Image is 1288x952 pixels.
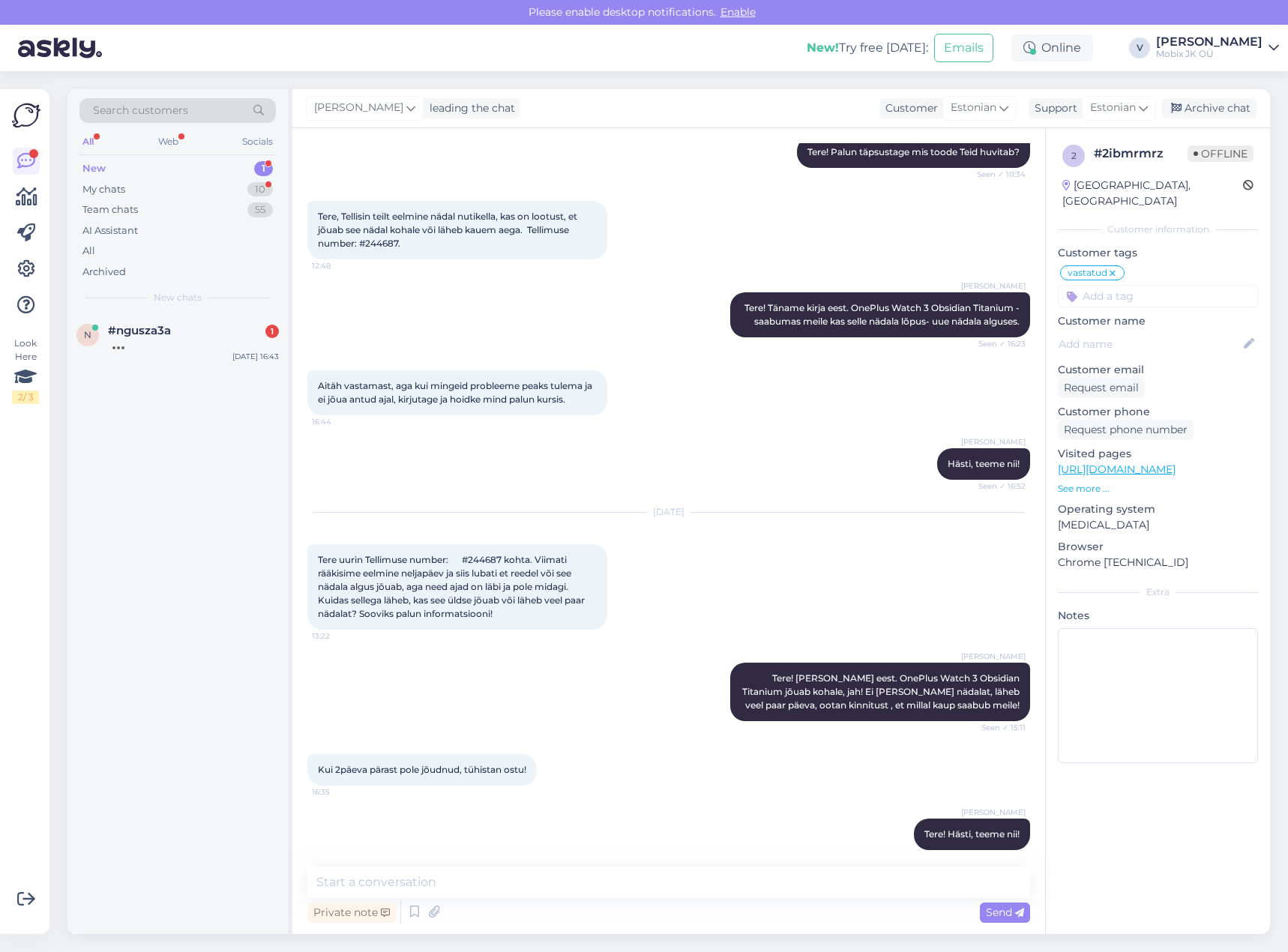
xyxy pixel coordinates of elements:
div: All [79,132,97,151]
div: Request email [1058,378,1145,398]
div: 55 [247,202,273,217]
div: 10 [247,182,273,197]
span: Seen ✓ 16:52 [969,480,1026,492]
span: [PERSON_NAME] [961,651,1026,662]
span: Tere, Tellisin teilt eelmine nädal nutikella, kas on lootust, et jõuab see nädal kohale või läheb... [318,211,580,249]
div: Customer information [1058,223,1258,236]
span: Estonian [951,100,996,116]
div: My chats [82,182,125,197]
span: Tere! Täname kirja eest. OnePlus Watch 3 Obsidian Titanium - saabumas meile kas selle nädala lõpu... [744,302,1022,327]
input: Add name [1059,336,1241,352]
span: Estonian [1090,100,1136,116]
div: 1 [254,161,273,176]
div: Request phone number [1058,420,1194,440]
div: leading the chat [424,100,515,116]
span: Aitäh vastamast, aga kui mingeid probleeme peaks tulema ja ei jõua antud ajal, kirjutage ja hoidk... [318,380,595,405]
div: [DATE] 16:43 [232,351,279,362]
div: New [82,161,106,176]
div: All [82,244,95,259]
span: [PERSON_NAME] [961,280,1026,292]
div: Team chats [82,202,138,217]
span: Seen ✓ 15:11 [969,722,1026,733]
a: [URL][DOMAIN_NAME] [1058,463,1176,476]
span: 12:48 [312,260,368,271]
div: [GEOGRAPHIC_DATA], [GEOGRAPHIC_DATA] [1062,178,1243,209]
div: Private note [307,903,396,923]
span: Tere uurin Tellimuse number: #244687 kohta. Viimati rääkisime eelmine neljapäev ja siis lubati et... [318,554,587,619]
button: Emails [934,34,993,62]
span: Offline [1188,145,1254,162]
span: [PERSON_NAME] [961,807,1026,818]
div: Support [1029,100,1077,116]
span: Kui 2päeva pärast pole jõudnud, tühistan ostu! [318,764,526,775]
div: V [1129,37,1150,58]
div: Socials [239,132,276,151]
span: Seen ✓ 10:34 [969,169,1026,180]
span: n [84,329,91,340]
p: Customer email [1058,362,1258,378]
span: #ngusza3a [108,324,171,337]
div: Customer [879,100,938,116]
p: Customer name [1058,313,1258,329]
div: Mobix JK OÜ [1156,48,1263,60]
span: Hästi, teeme nii! [948,458,1020,469]
a: [PERSON_NAME]Mobix JK OÜ [1156,36,1279,60]
p: Notes [1058,608,1258,624]
span: 16:44 [312,416,368,427]
p: [MEDICAL_DATA] [1058,517,1258,533]
span: 2 [1071,150,1077,161]
div: # 2ibmrmrz [1094,145,1188,163]
p: Customer tags [1058,245,1258,261]
img: Askly Logo [12,101,40,130]
p: Chrome [TECHNICAL_ID] [1058,555,1258,570]
div: AI Assistant [82,223,138,238]
input: Add a tag [1058,285,1258,307]
span: Seen ✓ 16:23 [969,338,1026,349]
div: Look Here [12,337,39,404]
div: Web [155,132,181,151]
span: [PERSON_NAME] [314,100,403,116]
span: Tere! Palun täpsustage mis toode Teid huvitab? [807,146,1020,157]
div: 2 / 3 [12,391,39,404]
span: 16:35 [312,786,368,798]
div: Archived [82,265,126,280]
span: Enable [716,5,760,19]
div: Extra [1058,585,1258,599]
p: Visited pages [1058,446,1258,462]
div: [DATE] [307,505,1030,519]
p: Browser [1058,539,1258,555]
div: Try free [DATE]: [807,39,928,57]
p: Operating system [1058,501,1258,517]
div: Archive chat [1162,98,1257,118]
span: Tere! [PERSON_NAME] eest. OnePlus Watch 3 Obsidian Titanium jõuab kohale, jah! Ei [PERSON_NAME] n... [742,672,1022,711]
span: New chats [154,291,202,304]
div: [PERSON_NAME] [1156,36,1263,48]
div: Online [1011,34,1093,61]
span: Seen ✓ 16:35 [969,851,1026,862]
span: 13:22 [312,630,368,642]
p: Customer phone [1058,404,1258,420]
span: vastatud [1068,268,1107,277]
p: See more ... [1058,482,1258,495]
span: Tere! Hästi, teeme nii! [924,828,1020,840]
span: Send [986,906,1024,919]
b: New! [807,40,839,55]
span: [PERSON_NAME] [961,436,1026,448]
div: 1 [265,325,279,338]
span: Search customers [93,103,188,118]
